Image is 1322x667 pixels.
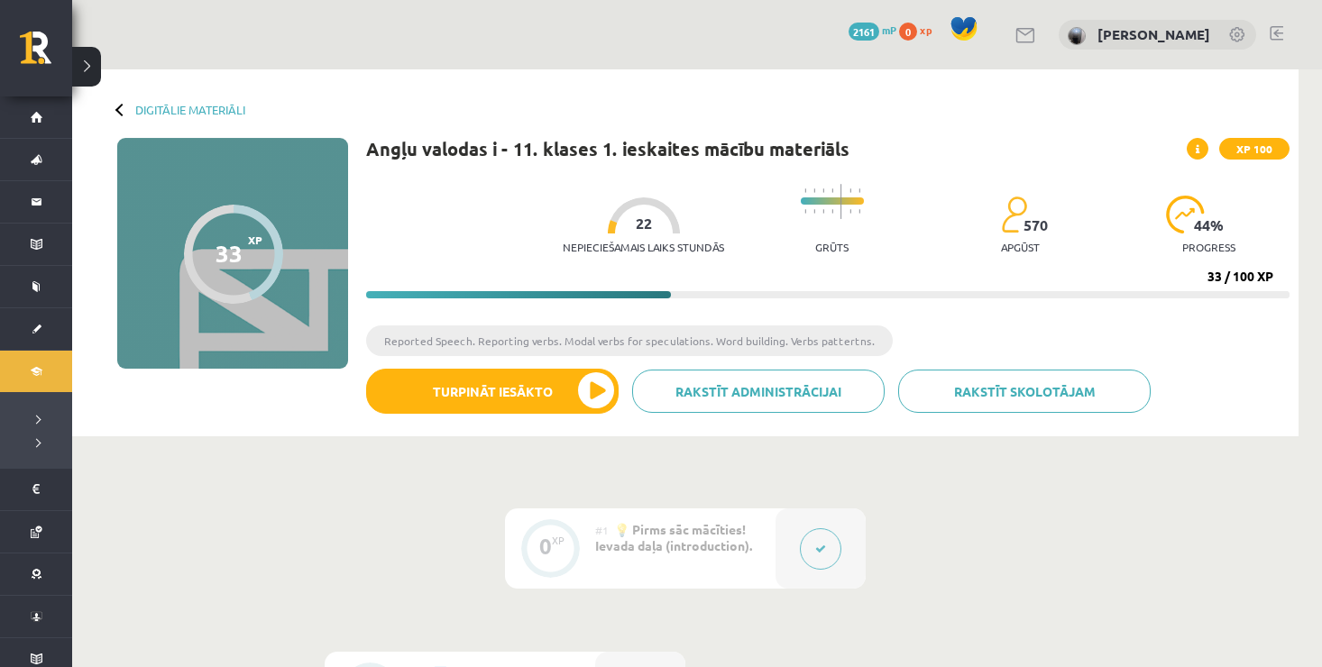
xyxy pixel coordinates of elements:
a: Rakstīt skolotājam [898,370,1151,413]
a: 0 xp [899,23,941,37]
a: Rīgas 1. Tālmācības vidusskola [20,32,72,77]
span: xp [920,23,932,37]
span: 2161 [849,23,879,41]
p: apgūst [1001,241,1040,253]
img: icon-short-line-57e1e144782c952c97e751825c79c345078a6d821885a25fce030b3d8c18986b.svg [813,188,815,193]
div: 33 [216,240,243,267]
span: 44 % [1194,217,1225,233]
img: icon-long-line-d9ea69661e0d244f92f715978eff75569469978d946b2353a9bb055b3ed8787d.svg [840,184,842,219]
span: XP [248,233,262,246]
img: icon-short-line-57e1e144782c952c97e751825c79c345078a6d821885a25fce030b3d8c18986b.svg [858,188,860,193]
span: 570 [1024,217,1048,233]
span: 💡 Pirms sāc mācīties! Ievada daļa (introduction). [595,521,752,553]
img: icon-progress-161ccf0a02000e728c5f80fcf4c31c7af3da0e1684b2b1d7c360e028c24a22f1.svg [1166,196,1205,233]
p: Nepieciešamais laiks stundās [563,241,724,253]
img: icon-short-line-57e1e144782c952c97e751825c79c345078a6d821885a25fce030b3d8c18986b.svg [804,188,806,193]
img: icon-short-line-57e1e144782c952c97e751825c79c345078a6d821885a25fce030b3d8c18986b.svg [858,209,860,214]
img: icon-short-line-57e1e144782c952c97e751825c79c345078a6d821885a25fce030b3d8c18986b.svg [831,209,833,214]
span: 22 [636,215,652,232]
span: mP [882,23,896,37]
img: Viktorija Jeļizarova [1068,27,1086,45]
h1: Angļu valodas i - 11. klases 1. ieskaites mācību materiāls [366,138,849,160]
img: icon-short-line-57e1e144782c952c97e751825c79c345078a6d821885a25fce030b3d8c18986b.svg [849,209,851,214]
img: students-c634bb4e5e11cddfef0936a35e636f08e4e9abd3cc4e673bd6f9a4125e45ecb1.svg [1001,196,1027,233]
span: 0 [899,23,917,41]
div: XP [552,535,565,545]
a: [PERSON_NAME] [1097,25,1210,43]
p: Grūts [815,241,849,253]
img: icon-short-line-57e1e144782c952c97e751825c79c345078a6d821885a25fce030b3d8c18986b.svg [804,209,806,214]
img: icon-short-line-57e1e144782c952c97e751825c79c345078a6d821885a25fce030b3d8c18986b.svg [822,188,824,193]
a: Digitālie materiāli [135,103,245,116]
a: Rakstīt administrācijai [632,370,885,413]
img: icon-short-line-57e1e144782c952c97e751825c79c345078a6d821885a25fce030b3d8c18986b.svg [831,188,833,193]
span: #1 [595,523,609,537]
img: icon-short-line-57e1e144782c952c97e751825c79c345078a6d821885a25fce030b3d8c18986b.svg [813,209,815,214]
button: Turpināt iesākto [366,369,619,414]
a: 2161 mP [849,23,896,37]
span: XP 100 [1219,138,1290,160]
img: icon-short-line-57e1e144782c952c97e751825c79c345078a6d821885a25fce030b3d8c18986b.svg [822,209,824,214]
img: icon-short-line-57e1e144782c952c97e751825c79c345078a6d821885a25fce030b3d8c18986b.svg [849,188,851,193]
li: Reported Speech. Reporting verbs. Modal verbs for speculations. Word building. Verbs pattertns. [366,325,893,356]
p: progress [1182,241,1235,253]
div: 0 [539,538,552,554]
